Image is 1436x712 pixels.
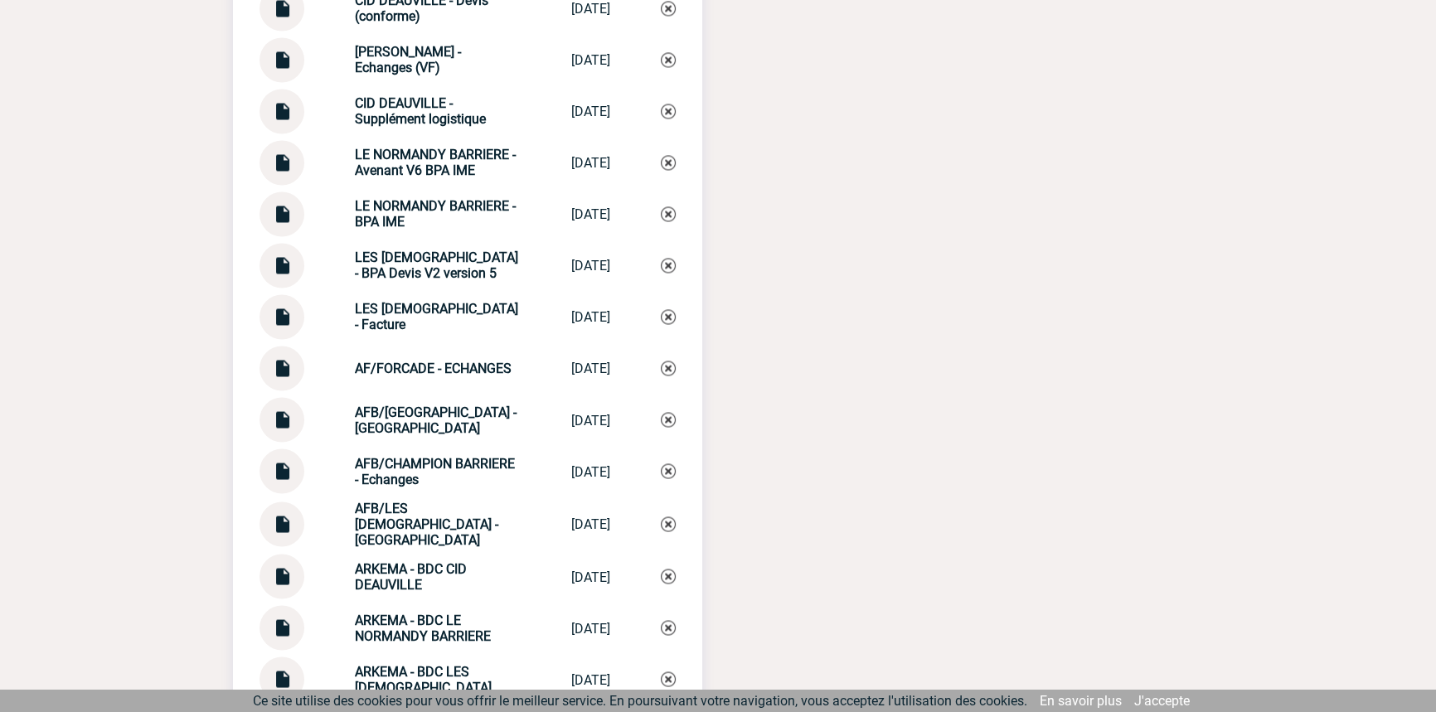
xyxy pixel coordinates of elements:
div: [DATE] [571,569,610,584]
div: [DATE] [571,104,610,119]
div: [DATE] [571,52,610,68]
strong: ARKEMA - BDC CID DEAUVILLE [355,560,467,592]
div: [DATE] [571,620,610,636]
div: [DATE] [571,412,610,428]
strong: LE NORMANDY BARRIERE - Avenant V6 BPA IME [355,147,516,178]
strong: AFB/[GEOGRAPHIC_DATA] - [GEOGRAPHIC_DATA] [355,404,517,435]
img: Supprimer [661,463,676,478]
div: [DATE] [571,671,610,687]
strong: LES [DEMOGRAPHIC_DATA] - Facture [355,301,518,332]
img: Supprimer [661,52,676,67]
img: Supprimer [661,361,676,375]
img: Supprimer [661,620,676,635]
strong: LES [DEMOGRAPHIC_DATA] - BPA Devis V2 version 5 [355,249,518,281]
strong: AFB/CHAMPION BARRIERE - Echanges [355,455,515,487]
img: Supprimer [661,671,676,686]
div: [DATE] [571,361,610,376]
div: [DATE] [571,309,610,325]
img: Supprimer [661,258,676,273]
div: [DATE] [571,155,610,171]
strong: [PERSON_NAME] - Echanges (VF) [355,44,461,75]
div: [DATE] [571,516,610,531]
strong: AF/FORCADE - ECHANGES [355,361,512,376]
div: [DATE] [571,258,610,274]
img: Supprimer [661,412,676,427]
span: Ce site utilise des cookies pour vous offrir le meilleur service. En poursuivant votre navigation... [253,693,1027,709]
strong: LE NORMANDY BARRIERE - BPA IME [355,198,516,230]
img: Supprimer [661,309,676,324]
img: Supprimer [661,104,676,119]
strong: ARKEMA - BDC LE NORMANDY BARRIERE [355,612,491,643]
strong: CID DEAUVILLE - Supplément logistique [355,95,486,127]
img: Supprimer [661,155,676,170]
div: [DATE] [571,463,610,479]
a: J'accepte [1134,693,1190,709]
div: [DATE] [571,206,610,222]
strong: AFB/LES [DEMOGRAPHIC_DATA] - [GEOGRAPHIC_DATA] [355,500,498,547]
strong: ARKEMA - BDC LES [DEMOGRAPHIC_DATA] [355,663,492,695]
img: Supprimer [661,516,676,531]
div: [DATE] [571,1,610,17]
img: Supprimer [661,569,676,584]
a: En savoir plus [1040,693,1122,709]
img: Supprimer [661,1,676,16]
img: Supprimer [661,206,676,221]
